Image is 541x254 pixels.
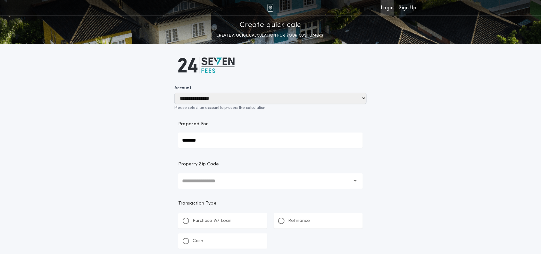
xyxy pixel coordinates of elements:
p: Purchase W/ Loan [193,218,231,224]
p: Create quick calc [240,20,301,31]
p: Refinance [288,218,310,224]
img: logo [178,57,235,74]
p: CREATE A QUICK CALCULATION FOR YOUR CUSTOMERS. [216,32,324,39]
p: Transaction Type [178,200,363,207]
label: Account [174,85,367,92]
label: Property Zip Code [178,161,219,168]
img: img [267,4,273,12]
p: Prepared For [178,121,208,127]
input: Prepared For [178,133,363,148]
p: Please select an account to process the calculation [174,105,367,110]
p: Cash [193,238,203,244]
